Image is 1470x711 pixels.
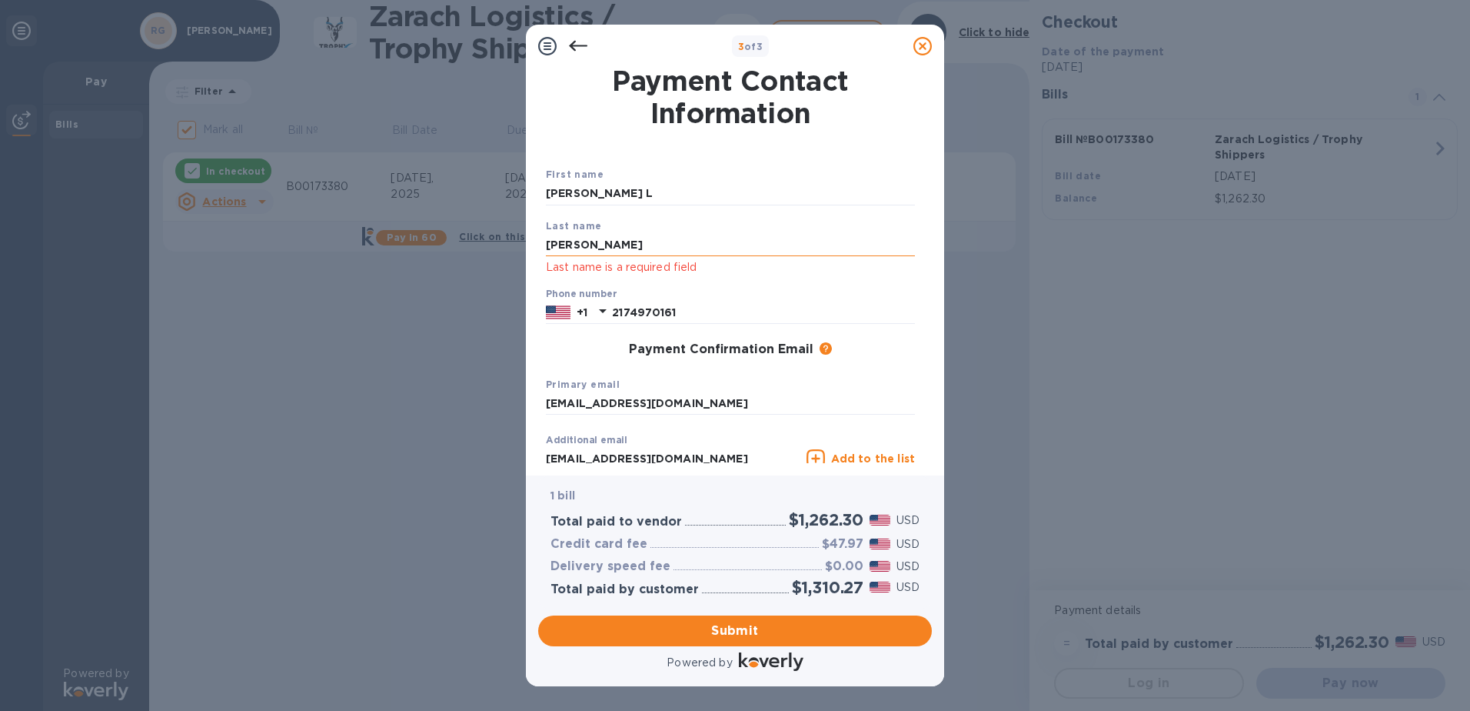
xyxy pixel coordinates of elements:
h3: $47.97 [822,537,863,552]
img: US [546,304,570,321]
h3: Total paid by customer [550,582,699,597]
img: USD [870,515,890,526]
label: Phone number [546,290,617,299]
input: Enter your last name [546,233,915,256]
h3: Credit card fee [550,537,647,552]
p: Last name is a required field [546,259,915,276]
b: 1 bill [550,489,575,502]
b: First name [546,169,604,180]
u: Add to the list [831,452,915,465]
p: +1 [577,305,587,320]
img: Logo [739,653,803,671]
h3: Total paid to vendor [550,515,682,529]
p: USD [896,512,920,529]
h3: $0.00 [825,559,863,574]
img: USD [870,561,890,572]
b: Primary email [546,379,620,390]
h3: Delivery speed fee [550,559,670,574]
h3: Payment Confirmation Email [629,342,813,357]
img: USD [870,582,890,592]
p: Powered by [667,655,732,671]
label: Additional email [546,436,627,446]
input: Enter your primary name [546,392,915,416]
p: USD [896,579,920,596]
b: Last name [546,220,602,232]
span: Submit [550,622,920,640]
span: 3 [738,41,744,52]
input: Enter your first name [546,182,915,205]
b: of 3 [738,41,763,52]
input: Enter additional email [546,447,800,470]
button: Submit [538,616,932,646]
p: USD [896,536,920,552]
h1: Payment Contact Information [546,65,915,129]
h2: $1,310.27 [792,578,863,597]
input: Enter your phone number [612,301,915,324]
img: USD [870,539,890,549]
p: USD [896,559,920,575]
h2: $1,262.30 [789,510,863,529]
